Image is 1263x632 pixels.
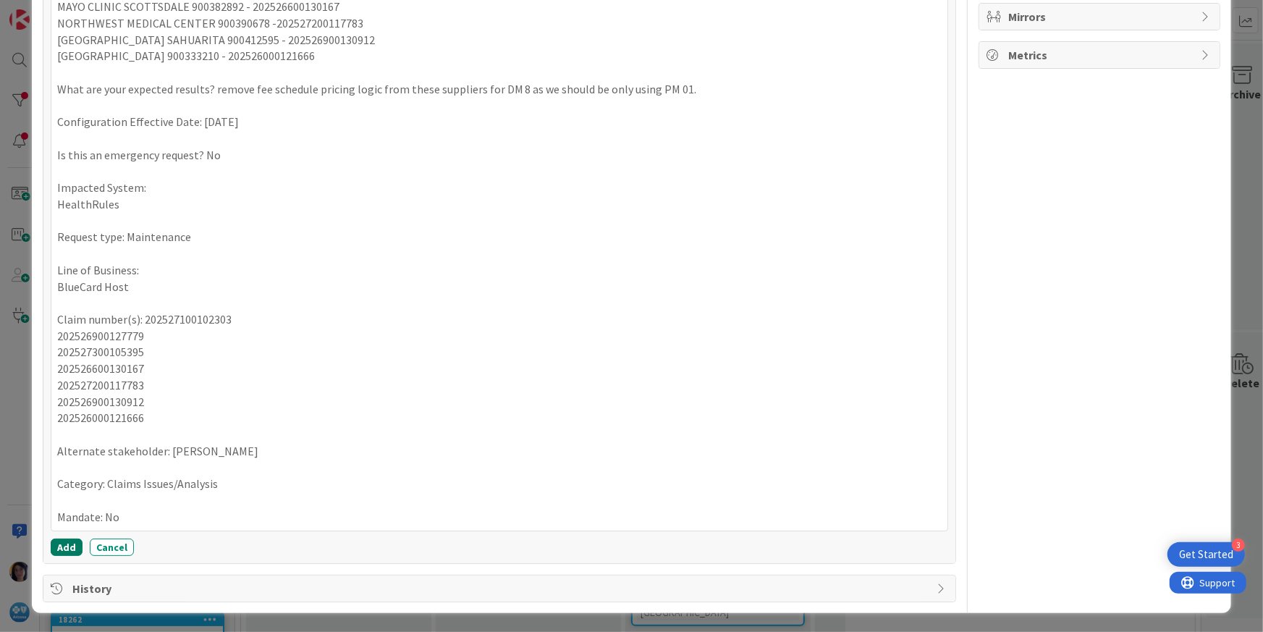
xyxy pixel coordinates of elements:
[1179,547,1233,562] div: Get Started
[57,377,942,394] p: 202527200117783
[51,539,83,556] button: Add
[57,394,942,410] p: 202526900130912
[1167,542,1245,567] div: Open Get Started checklist, remaining modules: 3
[57,279,942,295] p: BlueCard Host
[57,48,942,64] p: [GEOGRAPHIC_DATA] 900333210 - 202526000121666
[57,147,942,164] p: Is this an emergency request? No
[30,2,66,20] span: Support
[90,539,134,556] button: Cancel
[57,32,942,49] p: [GEOGRAPHIC_DATA] SAHUARITA 900412595 - 202526900130912
[57,476,942,492] p: Category: Claims Issues/Analysis
[57,180,942,196] p: Impacted System:
[57,262,942,279] p: Line of Business:
[57,81,942,98] p: What are your expected results? remove fee schedule pricing logic from these suppliers for DM 8 a...
[57,328,942,345] p: 202526900127779
[1008,8,1194,25] span: Mirrors
[1008,46,1194,64] span: Metrics
[57,509,942,526] p: Mandate: No
[57,443,942,460] p: Alternate stakeholder: [PERSON_NAME]
[72,580,930,597] span: History
[57,229,942,245] p: Request type: Maintenance
[57,361,942,377] p: 202526600130167
[57,196,942,213] p: HealthRules
[57,114,942,130] p: Configuration Effective Date: [DATE]
[57,311,942,328] p: Claim number(s): 202527100102303
[1232,539,1245,552] div: 3
[57,344,942,361] p: 202527300105395
[57,15,942,32] p: NORTHWEST MEDICAL CENTER 900390678 -202527200117783
[57,410,942,426] p: 202526000121666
